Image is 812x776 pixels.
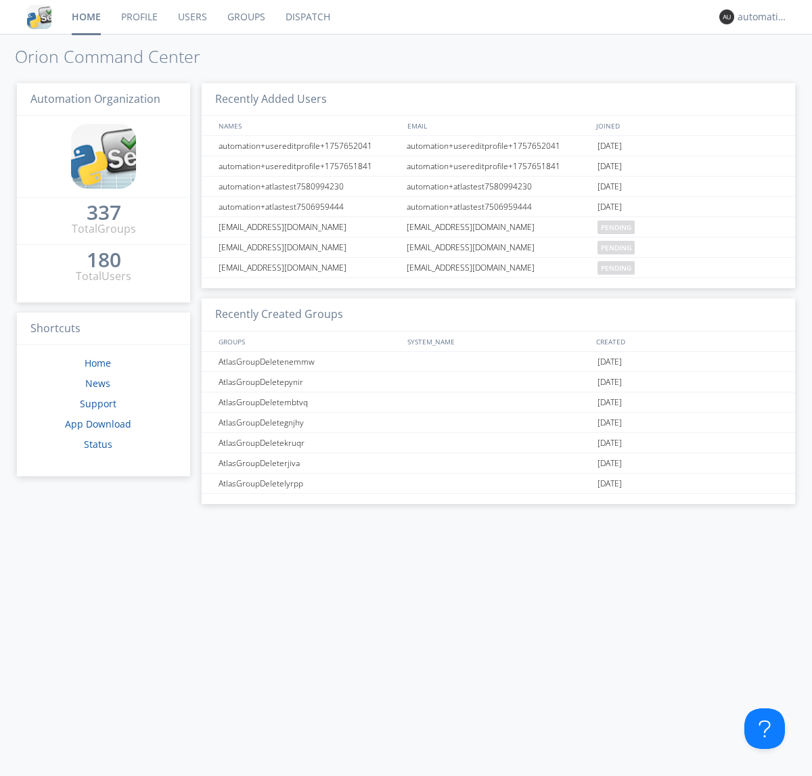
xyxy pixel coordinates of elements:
[202,474,795,494] a: AtlasGroupDeletelyrpp[DATE]
[85,357,111,369] a: Home
[597,261,635,275] span: pending
[202,372,795,392] a: AtlasGroupDeletepynir[DATE]
[597,413,622,433] span: [DATE]
[87,206,121,221] a: 337
[202,392,795,413] a: AtlasGroupDeletembtvq[DATE]
[202,156,795,177] a: automation+usereditprofile+1757651841automation+usereditprofile+1757651841[DATE]
[17,313,190,346] h3: Shortcuts
[65,417,131,430] a: App Download
[202,217,795,237] a: [EMAIL_ADDRESS][DOMAIN_NAME][EMAIL_ADDRESS][DOMAIN_NAME]pending
[76,269,131,284] div: Total Users
[202,298,795,332] h3: Recently Created Groups
[215,116,401,135] div: NAMES
[597,474,622,494] span: [DATE]
[85,377,110,390] a: News
[215,372,403,392] div: AtlasGroupDeletepynir
[597,352,622,372] span: [DATE]
[202,413,795,433] a: AtlasGroupDeletegnjhy[DATE]
[202,433,795,453] a: AtlasGroupDeletekruqr[DATE]
[403,258,594,277] div: [EMAIL_ADDRESS][DOMAIN_NAME]
[215,332,401,351] div: GROUPS
[215,136,403,156] div: automation+usereditprofile+1757652041
[202,352,795,372] a: AtlasGroupDeletenemmw[DATE]
[87,253,121,267] div: 180
[404,332,593,351] div: SYSTEM_NAME
[738,10,788,24] div: automation+atlas0022
[593,116,782,135] div: JOINED
[597,177,622,197] span: [DATE]
[215,433,403,453] div: AtlasGroupDeletekruqr
[215,156,403,176] div: automation+usereditprofile+1757651841
[403,156,594,176] div: automation+usereditprofile+1757651841
[30,91,160,106] span: Automation Organization
[403,237,594,257] div: [EMAIL_ADDRESS][DOMAIN_NAME]
[597,136,622,156] span: [DATE]
[215,352,403,371] div: AtlasGroupDeletenemmw
[597,433,622,453] span: [DATE]
[202,83,795,116] h3: Recently Added Users
[404,116,593,135] div: EMAIL
[215,413,403,432] div: AtlasGroupDeletegnjhy
[403,136,594,156] div: automation+usereditprofile+1757652041
[719,9,734,24] img: 373638.png
[71,124,136,189] img: cddb5a64eb264b2086981ab96f4c1ba7
[84,438,112,451] a: Status
[215,217,403,237] div: [EMAIL_ADDRESS][DOMAIN_NAME]
[215,453,403,473] div: AtlasGroupDeleterjiva
[202,177,795,197] a: automation+atlastest7580994230automation+atlastest7580994230[DATE]
[202,258,795,278] a: [EMAIL_ADDRESS][DOMAIN_NAME][EMAIL_ADDRESS][DOMAIN_NAME]pending
[215,237,403,257] div: [EMAIL_ADDRESS][DOMAIN_NAME]
[215,474,403,493] div: AtlasGroupDeletelyrpp
[597,221,635,234] span: pending
[597,156,622,177] span: [DATE]
[87,206,121,219] div: 337
[80,397,116,410] a: Support
[202,237,795,258] a: [EMAIL_ADDRESS][DOMAIN_NAME][EMAIL_ADDRESS][DOMAIN_NAME]pending
[215,392,403,412] div: AtlasGroupDeletembtvq
[27,5,51,29] img: cddb5a64eb264b2086981ab96f4c1ba7
[202,136,795,156] a: automation+usereditprofile+1757652041automation+usereditprofile+1757652041[DATE]
[215,177,403,196] div: automation+atlastest7580994230
[202,453,795,474] a: AtlasGroupDeleterjiva[DATE]
[597,197,622,217] span: [DATE]
[72,221,136,237] div: Total Groups
[215,258,403,277] div: [EMAIL_ADDRESS][DOMAIN_NAME]
[597,372,622,392] span: [DATE]
[202,197,795,217] a: automation+atlastest7506959444automation+atlastest7506959444[DATE]
[597,241,635,254] span: pending
[87,253,121,269] a: 180
[403,217,594,237] div: [EMAIL_ADDRESS][DOMAIN_NAME]
[597,392,622,413] span: [DATE]
[403,197,594,216] div: automation+atlastest7506959444
[597,453,622,474] span: [DATE]
[744,708,785,749] iframe: Toggle Customer Support
[593,332,782,351] div: CREATED
[215,197,403,216] div: automation+atlastest7506959444
[403,177,594,196] div: automation+atlastest7580994230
